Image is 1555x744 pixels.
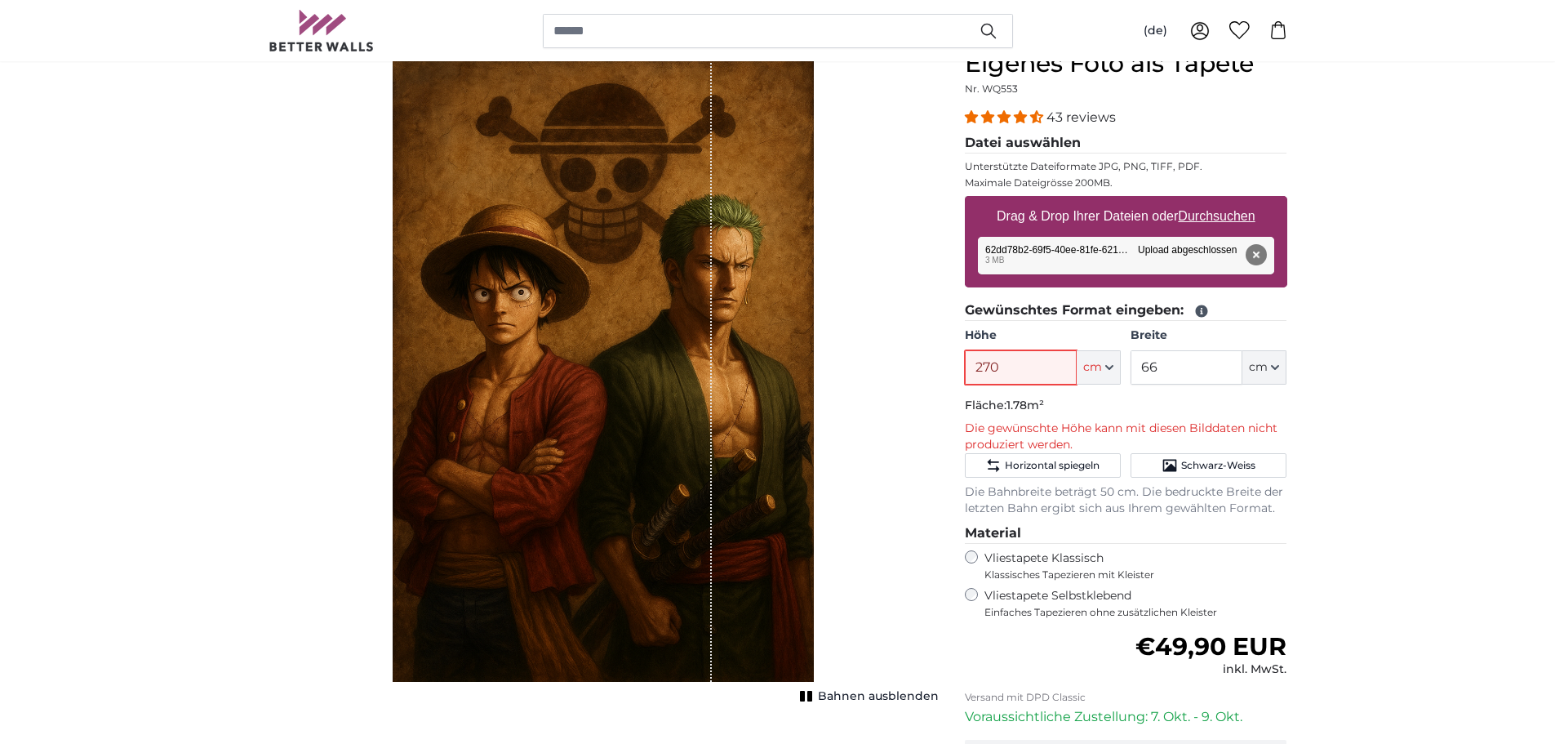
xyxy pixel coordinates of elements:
span: €49,90 EUR [1135,631,1286,662]
button: Schwarz-Weiss [1131,453,1286,478]
p: Die gewünschte Höhe kann mit diesen Bilddaten nicht produziert werden. [965,421,1287,453]
label: Vliestapete Selbstklebend [984,588,1287,619]
span: Schwarz-Weiss [1181,459,1255,472]
label: Vliestapete Klassisch [984,550,1273,581]
p: Versand mit DPD Classic [965,691,1287,704]
p: Fläche: [965,398,1287,414]
span: 1.78m² [1006,398,1044,412]
h1: Eigenes Foto als Tapete [965,49,1287,78]
label: Breite [1131,327,1286,344]
label: Höhe [965,327,1121,344]
p: Maximale Dateigrösse 200MB. [965,176,1287,189]
legend: Datei auswählen [965,133,1287,154]
img: Betterwalls [269,10,375,51]
button: cm [1242,350,1286,385]
span: Bahnen ausblenden [818,688,939,705]
label: Drag & Drop Ihrer Dateien oder [990,200,1262,233]
u: Durchsuchen [1178,209,1255,223]
span: cm [1249,359,1268,376]
button: (de) [1131,16,1180,46]
button: cm [1077,350,1121,385]
span: Einfaches Tapezieren ohne zusätzlichen Kleister [984,606,1287,619]
span: Horizontal spiegeln [1005,459,1100,472]
legend: Material [965,523,1287,544]
div: 1 of 1 [269,49,939,702]
legend: Gewünschtes Format eingeben: [965,301,1287,321]
p: Die Bahnbreite beträgt 50 cm. Die bedruckte Breite der letzten Bahn ergibt sich aus Ihrem gewählt... [965,484,1287,517]
button: Horizontal spiegeln [965,453,1121,478]
span: cm [1083,359,1102,376]
p: Voraussichtliche Zustellung: 7. Okt. - 9. Okt. [965,707,1287,727]
span: Nr. WQ553 [965,82,1018,95]
span: Klassisches Tapezieren mit Kleister [984,568,1273,581]
span: 4.40 stars [965,109,1046,125]
p: Unterstützte Dateiformate JPG, PNG, TIFF, PDF. [965,160,1287,173]
span: 43 reviews [1046,109,1116,125]
div: inkl. MwSt. [1135,662,1286,678]
button: Bahnen ausblenden [795,685,939,708]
